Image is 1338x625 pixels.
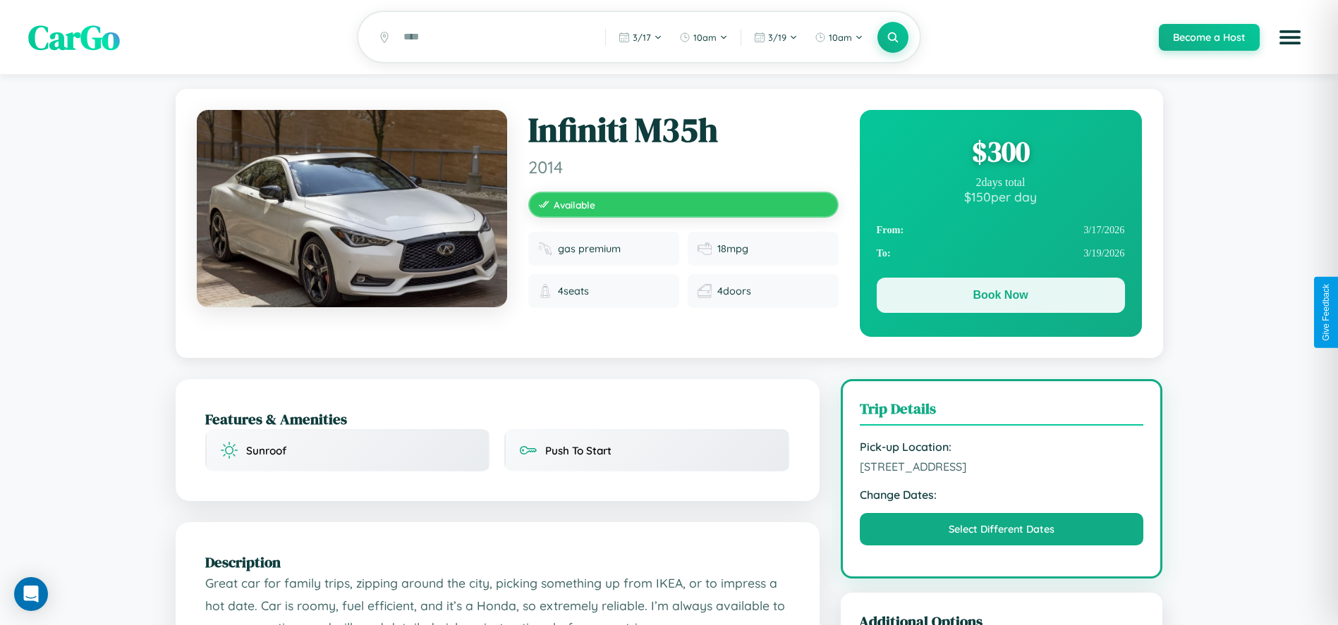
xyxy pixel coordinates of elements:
strong: From: [877,224,904,236]
img: Seats [538,284,552,298]
button: 3/19 [747,26,805,49]
span: 4 seats [558,285,589,297]
div: $ 150 per day [877,189,1125,204]
h3: Trip Details [860,398,1144,426]
button: Select Different Dates [860,513,1144,545]
span: Sunroof [246,444,286,457]
strong: Change Dates: [860,488,1144,502]
div: 3 / 17 / 2026 [877,218,1125,242]
span: 3 / 17 [633,32,651,43]
strong: Pick-up Location: [860,440,1144,454]
h1: Infiniti M35h [528,110,839,151]
span: 2014 [528,156,839,178]
div: Open Intercom Messenger [14,577,48,611]
div: Give Feedback [1321,284,1331,341]
button: Book Now [877,278,1125,313]
span: 3 / 19 [768,32,786,43]
span: Push To Start [545,444,612,457]
div: 3 / 19 / 2026 [877,242,1125,265]
span: [STREET_ADDRESS] [860,459,1144,474]
img: Fuel type [538,242,552,256]
button: 3/17 [612,26,669,49]
h2: Description [205,552,790,572]
span: 4 doors [717,285,751,297]
img: Infiniti M35h 2014 [197,110,507,307]
h2: Features & Amenities [205,409,790,429]
img: Fuel efficiency [698,242,712,256]
button: Open menu [1270,18,1310,57]
strong: To: [877,247,891,259]
span: 10am [829,32,852,43]
button: 10am [808,26,870,49]
span: Available [554,199,595,211]
img: Doors [698,284,712,298]
div: $ 300 [877,132,1125,171]
button: Become a Host [1159,24,1260,51]
button: 10am [672,26,735,49]
span: 18 mpg [717,242,748,255]
span: 10am [693,32,717,43]
div: 2 days total [877,176,1125,189]
span: gas premium [558,242,621,255]
span: CarGo [28,14,120,61]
